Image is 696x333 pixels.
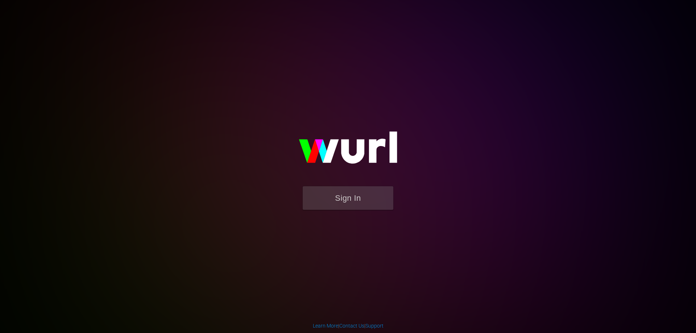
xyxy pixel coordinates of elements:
button: Sign In [303,186,393,210]
div: | | [313,322,384,329]
a: Contact Us [339,323,364,329]
img: wurl-logo-on-black-223613ac3d8ba8fe6dc639794a292ebdb59501304c7dfd60c99c58986ef67473.svg [275,116,420,186]
a: Support [365,323,384,329]
a: Learn More [313,323,338,329]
